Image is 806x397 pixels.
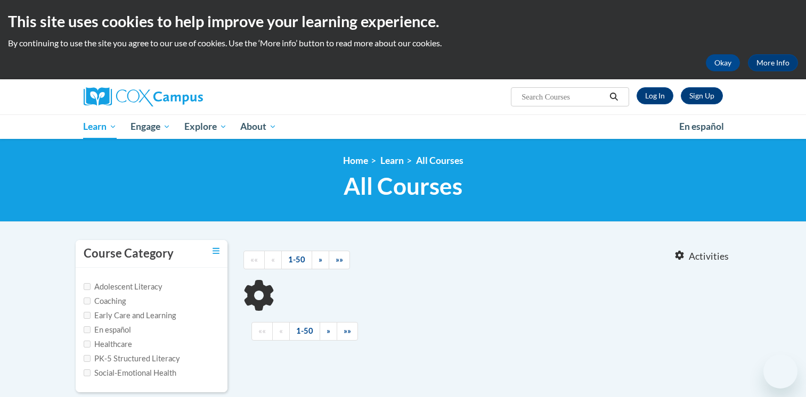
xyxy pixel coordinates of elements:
[748,54,798,71] a: More Info
[689,251,729,262] span: Activities
[8,37,798,49] p: By continuing to use the site you agree to our use of cookies. Use the ‘More info’ button to read...
[84,369,91,376] input: Checkbox for Options
[250,255,258,264] span: ««
[289,322,320,341] a: 1-50
[679,121,724,132] span: En español
[84,324,131,336] label: En español
[84,310,176,321] label: Early Care and Learning
[84,245,174,262] h3: Course Category
[520,90,606,103] input: Search Courses
[243,251,265,269] a: Begining
[416,155,463,166] a: All Courses
[336,255,343,264] span: »»
[706,54,740,71] button: Okay
[319,255,322,264] span: »
[320,322,337,341] a: Next
[84,355,91,362] input: Checkbox for Options
[672,115,731,138] a: En español
[681,87,723,104] a: Register
[240,120,276,133] span: About
[84,312,91,319] input: Checkbox for Options
[213,245,219,257] a: Toggle collapse
[271,255,275,264] span: «
[84,297,91,304] input: Checkbox for Options
[763,354,797,388] iframe: Button to launch messaging window
[84,295,126,307] label: Coaching
[606,90,622,103] button: Search
[131,120,170,133] span: Engage
[272,322,290,341] a: Previous
[279,326,283,335] span: «
[177,114,234,139] a: Explore
[380,155,404,166] a: Learn
[84,341,91,348] input: Checkbox for Options
[327,326,330,335] span: »
[8,11,798,32] h2: This site uses cookies to help improve your learning experience.
[83,120,117,133] span: Learn
[84,338,132,350] label: Healthcare
[344,326,351,335] span: »»
[312,251,329,269] a: Next
[337,322,358,341] a: End
[184,120,227,133] span: Explore
[344,172,462,200] span: All Courses
[124,114,177,139] a: Engage
[343,155,368,166] a: Home
[84,281,162,293] label: Adolescent Literacy
[84,87,203,106] img: Cox Campus
[233,114,283,139] a: About
[68,114,739,139] div: Main menu
[77,114,124,139] a: Learn
[84,283,91,290] input: Checkbox for Options
[84,367,176,379] label: Social-Emotional Health
[329,251,350,269] a: End
[281,251,312,269] a: 1-50
[264,251,282,269] a: Previous
[251,322,273,341] a: Begining
[258,326,266,335] span: ««
[84,87,286,106] a: Cox Campus
[84,326,91,333] input: Checkbox for Options
[84,353,180,365] label: PK-5 Structured Literacy
[637,87,673,104] a: Log In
